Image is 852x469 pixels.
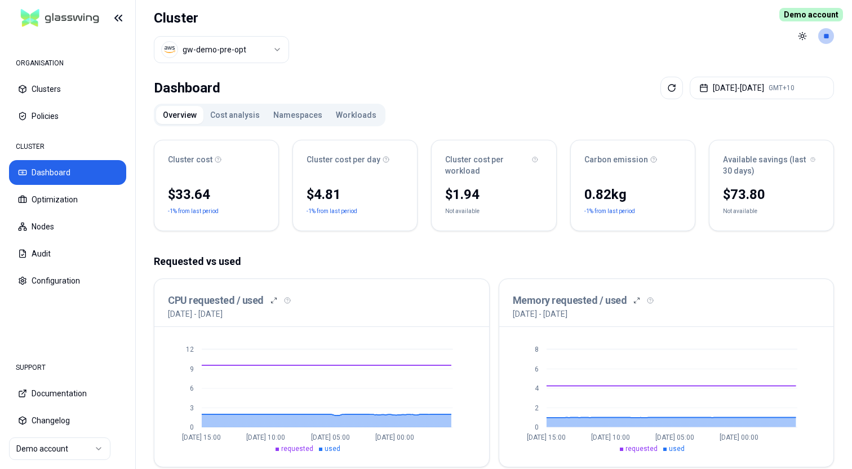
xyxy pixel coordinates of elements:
[9,104,126,129] button: Policies
[16,5,104,32] img: GlassWing
[779,8,843,21] span: Demo account
[513,293,627,308] h3: Memory requested / used
[190,423,194,431] tspan: 0
[281,445,313,453] span: requested
[190,384,194,392] tspan: 6
[311,433,350,441] tspan: [DATE] 05:00
[246,433,285,441] tspan: [DATE] 10:00
[584,206,635,217] p: -1% from last period
[203,106,267,124] button: Cost analysis
[154,254,834,269] p: Requested vs used
[534,346,538,353] tspan: 8
[584,154,681,165] div: Carbon emission
[584,185,681,203] div: 0.82 kg
[186,346,194,353] tspan: 12
[267,106,329,124] button: Namespaces
[9,187,126,212] button: Optimization
[534,384,539,392] tspan: 4
[690,77,834,99] button: [DATE]-[DATE]GMT+10
[534,365,538,373] tspan: 6
[9,381,126,406] button: Documentation
[9,52,126,74] div: ORGANISATION
[182,433,221,441] tspan: [DATE] 15:00
[168,154,265,165] div: Cluster cost
[445,185,542,203] div: $1.94
[723,154,820,176] div: Available savings (last 30 days)
[9,408,126,433] button: Changelog
[9,135,126,158] div: CLUSTER
[375,433,414,441] tspan: [DATE] 00:00
[9,160,126,185] button: Dashboard
[445,154,542,176] div: Cluster cost per workload
[9,356,126,379] div: SUPPORT
[190,404,194,412] tspan: 3
[655,433,694,441] tspan: [DATE] 05:00
[669,445,685,453] span: used
[591,433,630,441] tspan: [DATE] 10:00
[9,77,126,101] button: Clusters
[723,206,757,217] div: Not available
[9,241,126,266] button: Audit
[527,433,566,441] tspan: [DATE] 15:00
[154,36,289,63] button: Select a value
[534,404,538,412] tspan: 2
[168,206,219,217] p: -1% from last period
[720,433,758,441] tspan: [DATE] 00:00
[154,9,289,27] h1: Cluster
[307,154,403,165] div: Cluster cost per day
[625,445,658,453] span: requested
[307,206,357,217] p: -1% from last period
[168,185,265,203] div: $33.64
[9,214,126,239] button: Nodes
[445,206,480,217] div: Not available
[329,106,383,124] button: Workloads
[164,44,175,55] img: aws
[168,293,264,308] h3: CPU requested / used
[723,185,820,203] div: $73.80
[154,77,220,99] div: Dashboard
[769,83,795,92] span: GMT+10
[156,106,203,124] button: Overview
[183,44,246,55] div: gw-demo-pre-opt
[168,308,223,320] p: [DATE] - [DATE]
[325,445,340,453] span: used
[534,423,538,431] tspan: 0
[190,365,194,373] tspan: 9
[9,268,126,293] button: Configuration
[307,185,403,203] div: $4.81
[513,308,567,320] p: [DATE] - [DATE]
